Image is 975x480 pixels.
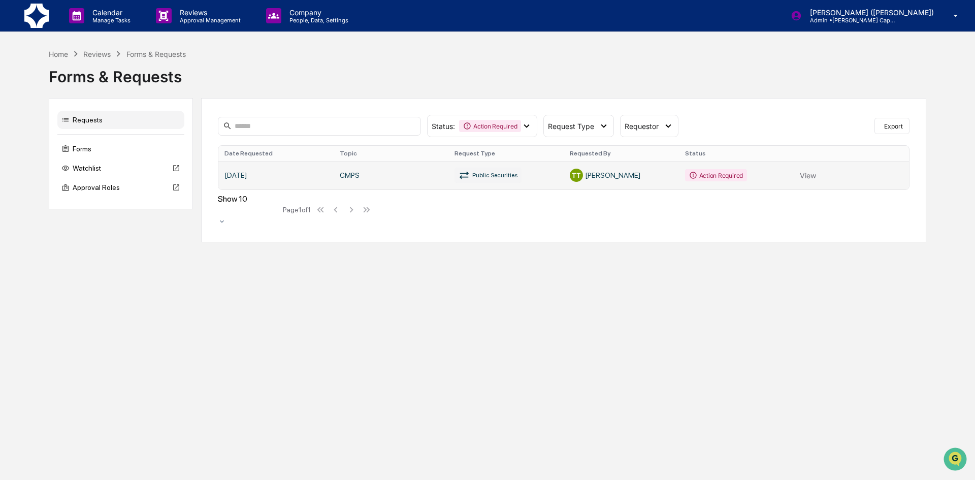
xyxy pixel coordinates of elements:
a: 🔎Data Lookup [6,143,68,162]
div: Show 10 [218,194,279,204]
p: [PERSON_NAME] ([PERSON_NAME]) [802,8,939,17]
iframe: Open customer support [942,446,970,474]
p: Admin • [PERSON_NAME] Capital [802,17,896,24]
span: Pylon [101,172,123,180]
div: Start new chat [35,78,167,88]
p: Company [281,8,353,17]
p: How can we help? [10,21,185,38]
div: Watchlist [57,159,184,177]
div: 🗄️ [74,129,82,137]
p: Calendar [84,8,136,17]
button: Start new chat [173,81,185,93]
img: logo [24,4,49,28]
span: Requestor [625,122,659,131]
div: Action Required [459,120,521,132]
div: Reviews [83,50,111,58]
span: Request Type [548,122,594,131]
div: We're available if you need us! [35,88,128,96]
span: Preclearance [20,128,66,138]
div: 🖐️ [10,129,18,137]
th: Date Requested [218,146,334,161]
img: 1746055101610-c473b297-6a78-478c-a979-82029cc54cd1 [10,78,28,96]
div: Forms [57,140,184,158]
div: Page 1 of 1 [283,206,311,214]
div: Forms & Requests [126,50,186,58]
th: Topic [334,146,449,161]
span: Attestations [84,128,126,138]
a: 🖐️Preclearance [6,124,70,142]
p: Reviews [172,8,246,17]
div: Approval Roles [57,178,184,197]
p: Approval Management [172,17,246,24]
div: 🔎 [10,148,18,156]
div: Requests [57,111,184,129]
th: Request Type [448,146,564,161]
a: 🗄️Attestations [70,124,130,142]
button: Export [874,118,909,134]
a: Powered byPylon [72,172,123,180]
p: People, Data, Settings [281,17,353,24]
th: Requested By [564,146,679,161]
span: Status : [432,122,455,131]
div: Forms & Requests [49,59,926,86]
th: Status [679,146,794,161]
div: Home [49,50,68,58]
span: Data Lookup [20,147,64,157]
p: Manage Tasks [84,17,136,24]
